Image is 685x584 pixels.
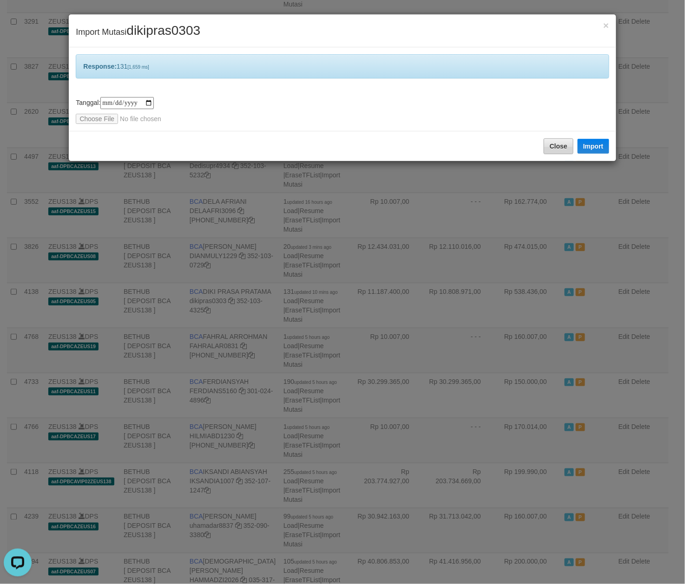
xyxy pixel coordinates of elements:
[4,4,32,32] button: Open LiveChat chat widget
[126,23,200,38] span: dikipras0303
[76,97,609,124] div: Tanggal:
[603,20,609,31] span: ×
[603,20,609,30] button: Close
[127,65,149,70] span: [1,659 ms]
[76,54,609,78] div: 131
[578,139,609,154] button: Import
[83,63,117,70] b: Response:
[544,138,573,154] button: Close
[76,27,200,37] span: Import Mutasi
